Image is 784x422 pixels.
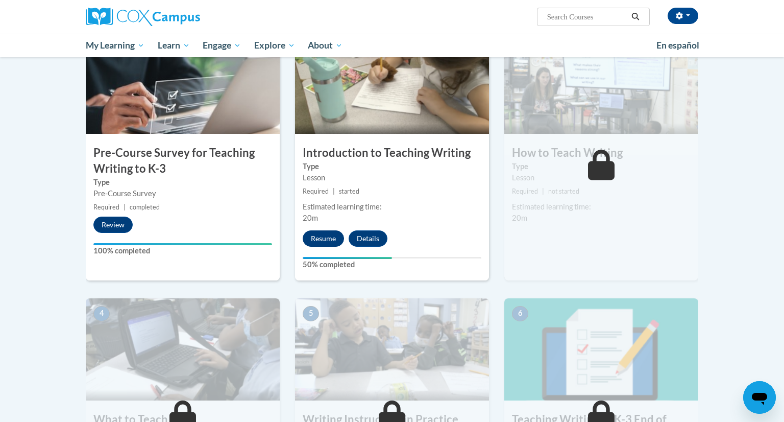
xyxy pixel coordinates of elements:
span: En español [656,40,699,51]
a: Cox Campus [86,8,280,26]
span: 5 [303,306,319,321]
span: Required [303,187,329,195]
span: 6 [512,306,528,321]
span: About [308,39,342,52]
img: Cox Campus [86,8,200,26]
span: Learn [158,39,190,52]
a: Learn [151,34,197,57]
span: 4 [93,306,110,321]
button: Review [93,217,133,233]
a: About [302,34,350,57]
div: Your progress [93,243,272,245]
div: Estimated learning time: [512,201,691,213]
span: completed [130,203,160,211]
span: not started [548,187,579,195]
img: Course Image [295,32,489,134]
span: Explore [254,39,295,52]
span: Required [512,187,538,195]
div: Lesson [512,172,691,183]
div: Your progress [303,257,392,259]
span: 20m [512,214,527,222]
span: Required [93,203,119,211]
span: | [542,187,544,195]
img: Course Image [504,32,698,134]
img: Course Image [295,298,489,401]
div: Estimated learning time: [303,201,481,213]
div: Pre-Course Survey [93,188,272,199]
span: My Learning [86,39,144,52]
a: Engage [196,34,248,57]
h3: Pre-Course Survey for Teaching Writing to K-3 [86,145,280,177]
img: Course Image [504,298,698,401]
div: Main menu [70,34,714,57]
h3: How to Teach Writing [504,145,698,161]
button: Details [349,230,387,247]
label: Type [303,161,481,172]
span: started [339,187,359,195]
h3: Introduction to Teaching Writing [295,145,489,161]
span: Engage [203,39,241,52]
label: 50% completed [303,259,481,270]
a: My Learning [79,34,151,57]
label: Type [512,161,691,172]
button: Search [628,11,643,23]
label: Type [93,177,272,188]
button: Resume [303,230,344,247]
label: 100% completed [93,245,272,256]
iframe: Button to launch messaging window [743,381,776,414]
button: Account Settings [668,8,698,24]
a: En español [650,35,706,56]
img: Course Image [86,32,280,134]
input: Search Courses [546,11,628,23]
span: | [124,203,126,211]
div: Lesson [303,172,481,183]
img: Course Image [86,298,280,401]
span: 20m [303,214,318,222]
a: Explore [248,34,302,57]
span: | [333,187,335,195]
